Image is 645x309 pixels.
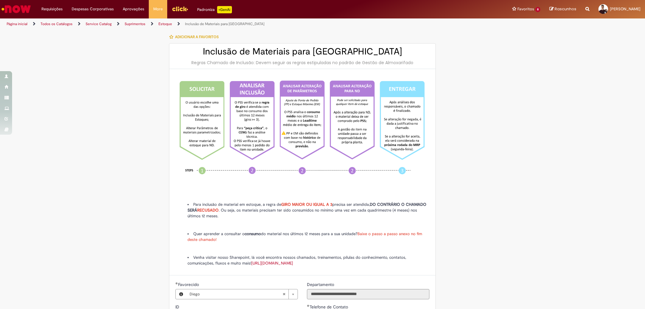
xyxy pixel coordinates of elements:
[125,21,145,26] a: Suprimentos
[185,21,264,26] a: Inclusão de Materiais para [GEOGRAPHIC_DATA]
[178,282,200,287] span: Necessários - Favorecido
[172,4,188,13] img: click_logo_yellow_360x200.png
[197,6,232,13] div: Padroniza
[187,202,429,219] li: Para inclusão de material em estoque, a regra de precisa ser atendida, . Ou seja, os materiais pr...
[245,231,261,236] strong: consumo
[217,6,232,13] p: +GenAi
[535,7,540,12] span: 8
[555,6,576,12] span: Rascunhos
[153,6,163,12] span: More
[307,289,429,299] input: Departamento
[72,6,114,12] span: Despesas Corporativas
[175,47,429,57] h2: Inclusão de Materiais para [GEOGRAPHIC_DATA]
[610,6,640,12] span: [PERSON_NAME]
[158,21,172,26] a: Estoque
[5,18,425,30] ul: Trilhas de página
[187,202,426,213] strong: DO CONTRÁRIO O CHAMADO SERÁ
[187,231,429,242] li: Quer aprender a consultar o do material nos últimos 12 meses para a sua unidade?
[307,304,310,307] span: Obrigatório Preenchido
[1,3,32,15] img: ServiceNow
[175,60,429,66] div: Regras Chamado de Inclusão: Devem seguir as regras estipuladas no padrão de Gestão de Almoxarifado
[175,282,178,284] span: Obrigatório Preenchido
[41,6,63,12] span: Requisições
[187,289,298,299] a: DiegoLimpar campo Favorecido
[123,6,144,12] span: Aprovações
[279,289,288,299] abbr: Limpar campo Favorecido
[175,35,219,39] span: Adicionar a Favoritos
[7,21,28,26] a: Página inicial
[187,255,429,266] li: Venha visitar nosso Sharepoint, lá você encontra nossos chamados, treinamentos, pílulas do conhec...
[197,208,219,213] span: RECUSADO
[190,289,282,299] span: Diego
[281,202,332,207] strong: GIRO MAIOR OU IGUAL A 3
[549,6,576,12] a: Rascunhos
[187,231,422,242] span: Baixe o passo a passo anexo no fim deste chamado!
[169,31,222,43] button: Adicionar a Favoritos
[251,261,293,266] a: [URL][DOMAIN_NAME]
[517,6,534,12] span: Favoritos
[176,289,187,299] button: Favorecido, Visualizar este registro Diego
[307,281,335,288] label: Somente leitura - Departamento
[41,21,73,26] a: Todos os Catálogos
[86,21,112,26] a: Service Catalog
